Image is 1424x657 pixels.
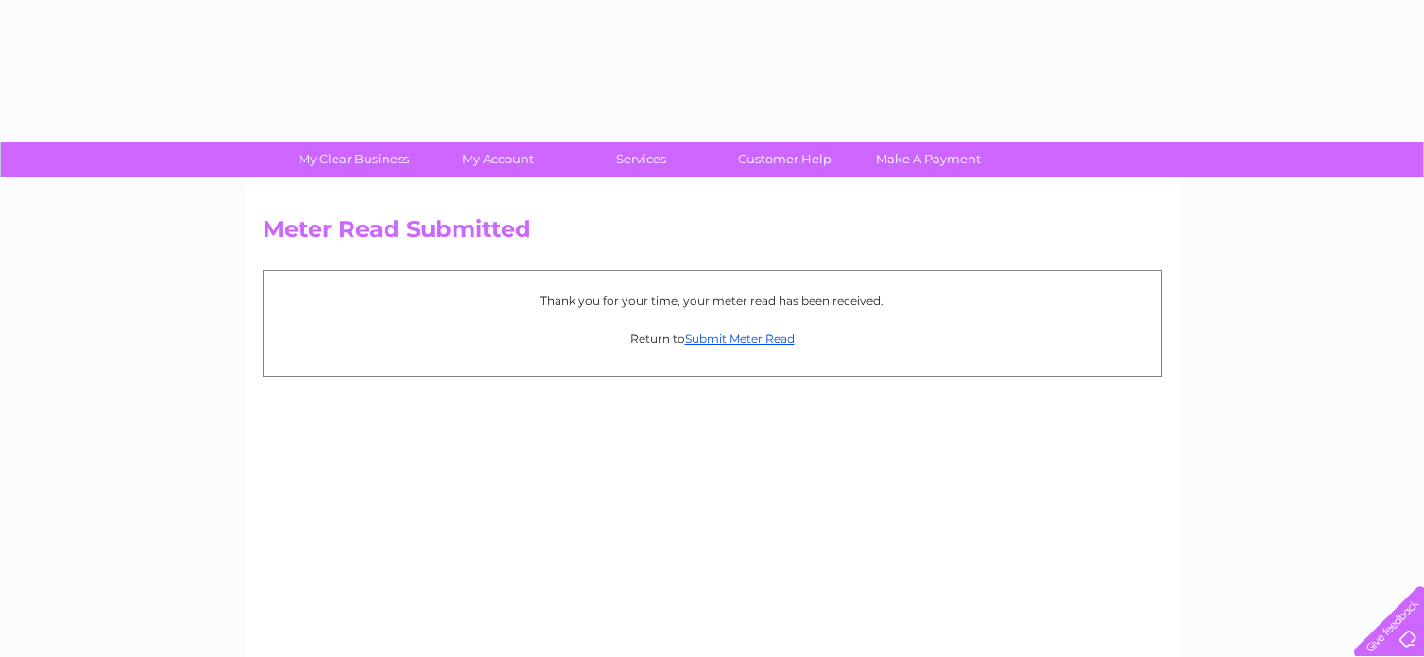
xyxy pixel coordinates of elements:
[276,142,432,177] a: My Clear Business
[563,142,719,177] a: Services
[707,142,863,177] a: Customer Help
[685,331,795,345] a: Submit Meter Read
[273,329,1152,347] p: Return to
[420,142,575,177] a: My Account
[263,216,1162,252] h2: Meter Read Submitted
[850,142,1006,177] a: Make A Payment
[273,292,1152,310] p: Thank you for your time, your meter read has been received.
